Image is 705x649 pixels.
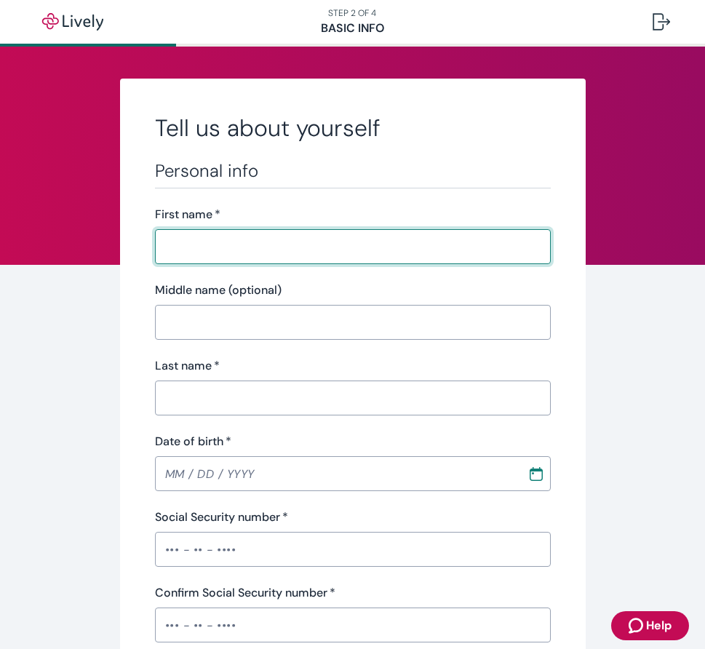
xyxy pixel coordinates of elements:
[646,617,672,634] span: Help
[155,584,335,602] label: Confirm Social Security number
[529,466,543,481] svg: Calendar
[155,459,517,488] input: MM / DD / YYYY
[155,282,282,299] label: Middle name (optional)
[155,535,551,564] input: ••• - •• - ••••
[523,461,549,487] button: Choose date
[155,610,551,640] input: ••• - •• - ••••
[629,617,646,634] svg: Zendesk support icon
[611,611,689,640] button: Zendesk support iconHelp
[155,206,220,223] label: First name
[155,433,231,450] label: Date of birth
[641,4,682,39] button: Log out
[155,160,551,182] h3: Personal info
[32,13,113,31] img: Lively
[155,114,551,143] h2: Tell us about yourself
[155,509,288,526] label: Social Security number
[155,357,220,375] label: Last name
